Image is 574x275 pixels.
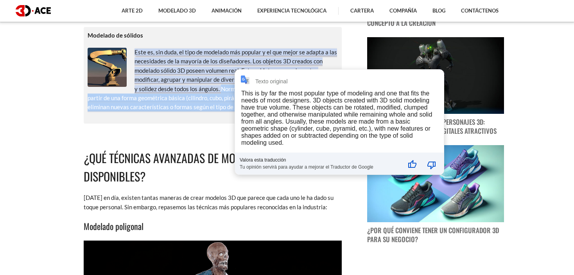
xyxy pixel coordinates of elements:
[422,155,441,174] button: Mala traducción
[367,145,504,244] a: imagen de publicación de blog ¿Por qué conviene tener un configurador 3D para su negocio?
[367,145,504,222] img: imagen de publicación de blog
[255,78,288,84] div: Texto original
[240,157,400,163] div: Valora esta traducción
[367,225,499,244] font: ¿Por qué conviene tener un configurador 3D para su negocio?
[403,155,422,174] button: Buena traducción
[88,48,127,87] img: Modelado de sólidos 3D
[84,149,313,185] font: ¿Qué técnicas avanzadas de modelado 3D están disponibles?
[240,163,400,170] div: Tu opinión servirá para ayudar a mejorar el Traductor de Google
[241,90,432,146] div: This is by far the most popular type of modeling and one that fits the needs of most designers. 3...
[367,37,504,136] a: imagen de publicación de blog Guía para el modelado de personajes 3D: Creación de personajes digi...
[367,37,504,114] img: imagen de publicación de blog
[88,49,337,110] font: Este es, sin duda, el tipo de modelado más popular y el que mejor se adapta a las necesidades de ...
[84,220,143,232] font: Modelado poligonal
[84,194,334,210] font: [DATE] en día, existen tantas maneras de crear modelos 3D que parece que cada uno le ha dado su t...
[88,32,143,39] font: Modelado de sólidos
